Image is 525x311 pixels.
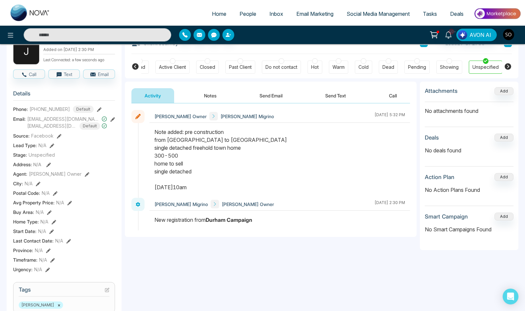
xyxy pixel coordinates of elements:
h3: Attachments [425,88,458,94]
button: Email [83,69,115,79]
a: Home [205,8,233,20]
span: [EMAIL_ADDRESS][DOMAIN_NAME] [27,122,77,129]
span: [EMAIL_ADDRESS][DOMAIN_NAME] [27,116,100,122]
button: Add [494,87,514,95]
span: N/A [25,180,33,187]
span: Email: [13,116,26,122]
p: No Action Plans Found [425,186,514,194]
span: [PHONE_NUMBER] [30,106,70,113]
img: User Avatar [503,29,514,40]
a: People [233,8,263,20]
img: Lead Flow [458,30,467,39]
button: × [57,302,60,308]
span: N/A [40,218,48,225]
h3: Action Plan [425,174,454,180]
button: AVON AI [456,29,497,41]
div: Showing [440,64,459,70]
span: Postal Code : [13,190,40,196]
span: AVON AI [469,31,491,39]
span: Agent: [13,170,27,177]
button: Send Text [312,88,359,103]
span: N/A [42,190,50,196]
a: 10+ [441,29,456,40]
a: Inbox [263,8,290,20]
span: N/A [35,247,43,254]
div: Open Intercom Messenger [503,289,518,304]
span: Avg Property Price : [13,199,55,206]
div: Past Client [229,64,252,70]
a: Tasks [416,8,444,20]
button: Add [494,173,514,181]
p: No deals found [425,146,514,154]
span: N/A [56,199,64,206]
p: Added on [DATE] 2:30 PM [43,47,115,53]
span: Home [212,11,226,17]
button: Text [48,69,80,79]
span: Default [73,106,94,113]
span: [PERSON_NAME] [19,301,63,309]
span: N/A [34,266,42,273]
span: Province : [13,247,33,254]
div: Warm [332,64,345,70]
span: N/A [38,142,46,149]
button: Notes [191,88,230,103]
img: Nova CRM Logo [11,5,50,21]
span: Urgency : [13,266,33,273]
div: Dead [382,64,394,70]
p: Last Connected: a few seconds ago [43,56,115,63]
button: Call [376,88,410,103]
a: Email Marketing [290,8,340,20]
span: Default [80,122,100,130]
div: Active Client [159,64,186,70]
span: City : [13,180,23,187]
span: N/A [55,237,63,244]
span: [PERSON_NAME] Owner [29,170,81,177]
h3: Smart Campaign [425,213,468,220]
span: N/A [36,209,44,216]
span: Add [494,88,514,93]
span: Home Type : [13,218,39,225]
span: Social Media Management [347,11,410,17]
span: Phone: [13,106,28,113]
span: [PERSON_NAME] Owner [222,201,274,208]
span: N/A [38,228,46,235]
button: Activity [131,88,174,103]
div: Closed [200,64,215,70]
button: Add [494,134,514,142]
span: Address: [13,161,41,168]
span: Source: [13,132,30,139]
span: Last Contact Date : [13,237,54,244]
span: Stage: [13,151,27,158]
a: Social Media Management [340,8,416,20]
span: [PERSON_NAME] Migrino [154,201,208,208]
button: Add [494,213,514,220]
span: 10+ [448,29,454,35]
span: [PERSON_NAME] Owner [154,113,207,120]
span: Timeframe : [13,256,37,263]
button: Send Email [246,88,296,103]
span: Lead Type: [13,142,37,149]
span: [PERSON_NAME] Migrino [220,113,274,120]
h3: Tags [19,286,109,297]
span: Unspecified [29,151,55,158]
div: Cold [358,64,369,70]
span: Deals [450,11,464,17]
span: N/A [33,162,41,167]
span: Email Marketing [296,11,333,17]
div: [DATE] 5:32 PM [375,112,405,120]
a: Deals [444,8,470,20]
div: Do not contact [265,64,297,70]
div: Hot [311,64,319,70]
p: No attachments found [425,102,514,115]
span: Inbox [269,11,283,17]
span: Tasks [423,11,437,17]
img: Market-place.gif [473,6,521,21]
span: Facebook [31,132,54,139]
h3: Deals [425,134,439,141]
span: N/A [39,256,47,263]
span: Buy Area : [13,209,34,216]
div: J [13,38,39,65]
div: [DATE] 2:30 PM [375,200,405,208]
h3: Details [13,90,115,100]
div: Unspecified [472,64,499,70]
